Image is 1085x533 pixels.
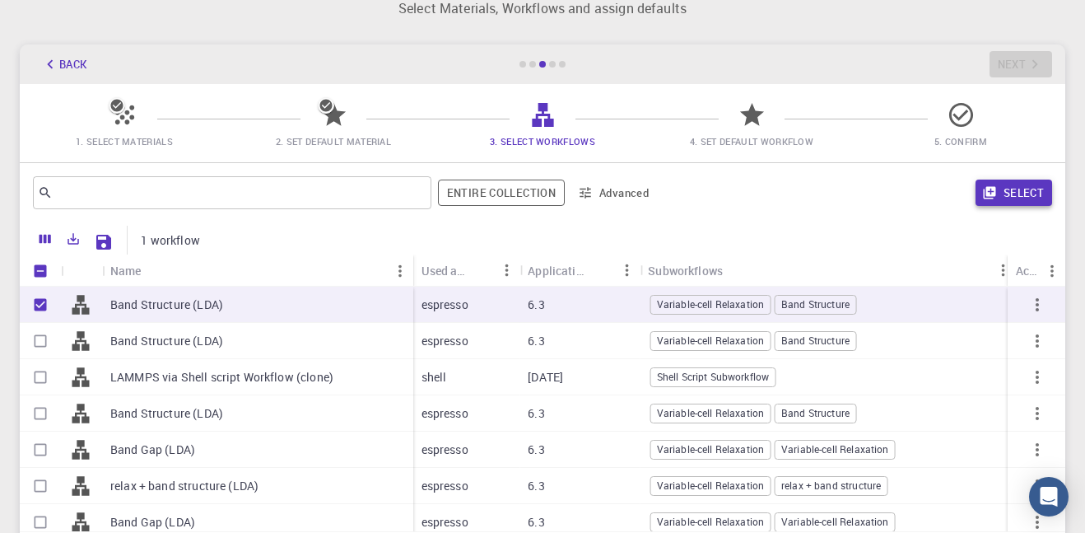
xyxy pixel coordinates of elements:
div: Subworkflows [640,255,1016,287]
span: Variable-cell Relaxation [775,515,895,529]
button: Menu [990,257,1017,283]
p: 6.3 [528,333,544,349]
p: 6.3 [528,297,544,313]
span: Variable-cell Relaxation [651,406,771,420]
span: Variable-cell Relaxation [651,479,771,493]
p: relax + band structure (LDA) [110,478,258,494]
p: [DATE] [528,369,563,386]
span: Variable-cell Relaxation [775,442,895,456]
span: relax + band structure [775,479,887,493]
button: Export [59,226,87,252]
p: espresso [421,442,468,458]
button: Select [976,180,1052,206]
button: Menu [613,257,640,283]
p: espresso [421,297,468,313]
span: Variable-cell Relaxation [651,334,771,348]
button: Advanced [571,180,657,206]
p: 1 workflow [141,232,200,249]
div: Application Version [528,255,587,287]
p: 6.3 [528,442,544,458]
span: Shell Script Subworkflow [651,370,775,384]
p: Band Gap (LDA) [110,442,195,458]
div: Actions [1016,255,1039,287]
p: Band Structure (LDA) [110,405,223,422]
p: 6.3 [528,514,544,531]
button: Entire collection [438,180,565,206]
p: shell [421,369,447,386]
button: Save Explorer Settings [87,226,120,259]
p: Band Structure (LDA) [110,333,223,349]
span: Band Structure [775,297,855,311]
div: Used application [421,255,468,287]
div: Actions [1008,255,1065,287]
span: 3. Select Workflows [490,135,595,147]
p: Band Gap (LDA) [110,514,195,531]
p: LAMMPS via Shell script Workflow (clone) [110,369,333,386]
span: 5. Confirm [934,135,987,147]
span: Suporte [29,12,87,26]
button: Menu [387,258,413,284]
button: Menu [493,257,519,283]
div: Open Intercom Messenger [1029,477,1069,517]
p: espresso [421,514,468,531]
div: Name [110,255,142,287]
button: Sort [587,257,613,283]
p: espresso [421,405,468,422]
span: Filter throughout whole library including sets (folders) [438,180,565,206]
button: Sort [723,257,749,283]
div: Icon [61,255,102,287]
p: 6.3 [528,405,544,422]
button: Columns [31,226,59,252]
p: 6.3 [528,478,544,494]
span: 1. Select Materials [76,135,173,147]
div: Subworkflows [648,255,723,287]
button: Menu [1039,258,1065,284]
button: Sort [467,257,493,283]
span: Band Structure [775,406,855,420]
p: Band Structure (LDA) [110,297,223,313]
span: 4. Set Default Workflow [690,135,813,147]
div: Name [102,255,413,287]
span: Variable-cell Relaxation [651,515,771,529]
span: Band Structure [775,334,855,348]
div: Application Version [519,255,640,287]
span: Variable-cell Relaxation [651,442,771,456]
div: Used application [413,255,520,287]
span: Variable-cell Relaxation [651,297,771,311]
p: espresso [421,478,468,494]
span: 2. Set Default Material [276,135,391,147]
button: Sort [142,258,168,284]
p: espresso [421,333,468,349]
button: Back [33,51,95,77]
